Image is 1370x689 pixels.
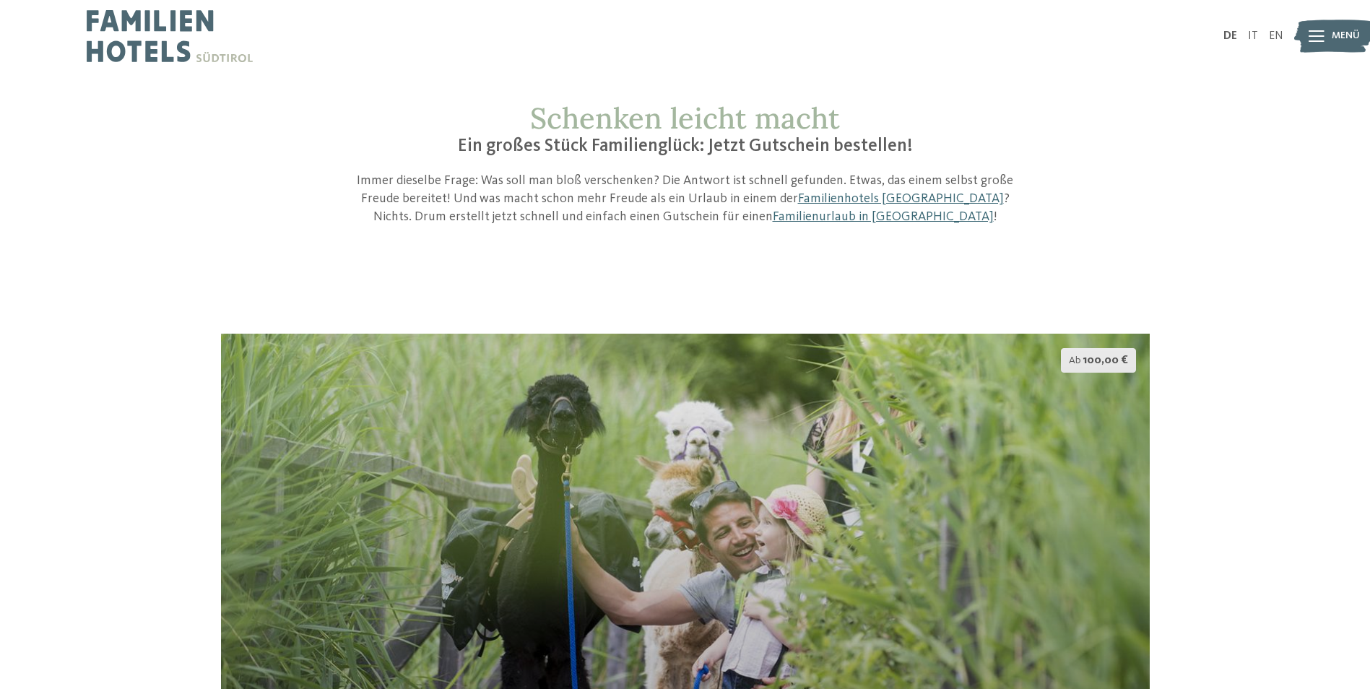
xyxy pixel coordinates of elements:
p: Immer dieselbe Frage: Was soll man bloß verschenken? Die Antwort ist schnell gefunden. Etwas, das... [342,172,1028,227]
a: Familienurlaub in [GEOGRAPHIC_DATA] [773,210,994,223]
a: IT [1248,30,1258,42]
a: DE [1223,30,1237,42]
span: Schenken leicht macht [530,100,840,136]
a: Familienhotels [GEOGRAPHIC_DATA] [798,192,1004,205]
span: Menü [1332,29,1360,43]
span: Ein großes Stück Familienglück: Jetzt Gutschein bestellen! [458,137,913,155]
a: EN [1269,30,1283,42]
